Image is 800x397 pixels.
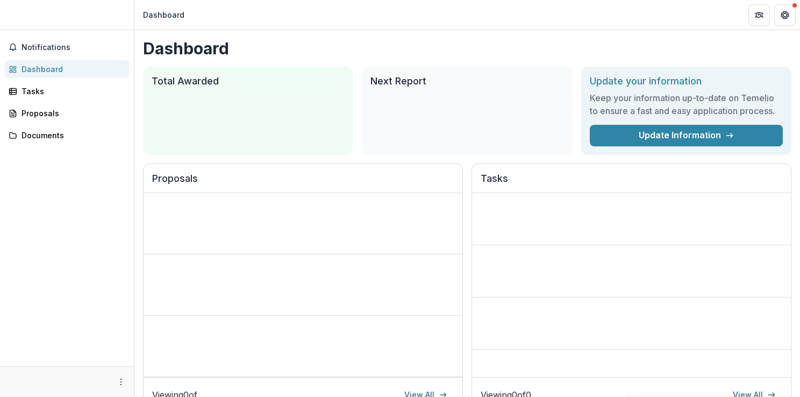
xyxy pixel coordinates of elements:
h2: Total Awarded [152,75,345,87]
a: Tasks [4,82,130,100]
h2: Proposals [152,173,454,193]
h2: Tasks [481,173,782,193]
a: Proposals [4,104,130,122]
button: Get Help [774,4,796,26]
div: Dashboard [143,9,184,20]
h1: Dashboard [143,39,791,58]
nav: breadcrumb [139,7,189,23]
h2: Next Report [370,75,563,87]
h3: Keep your information up-to-date on Temelio to ensure a fast and easy application process. [590,91,783,117]
button: Notifications [4,39,130,56]
button: Partners [748,4,770,26]
div: Tasks [22,86,121,97]
a: Documents [4,126,130,144]
div: Documents [22,130,121,141]
h2: Update your information [590,75,783,87]
a: Dashboard [4,60,130,78]
span: Notifications [22,43,125,52]
button: More [115,375,127,388]
div: Dashboard [22,63,121,75]
a: Update Information [590,125,783,146]
div: Proposals [22,108,121,119]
